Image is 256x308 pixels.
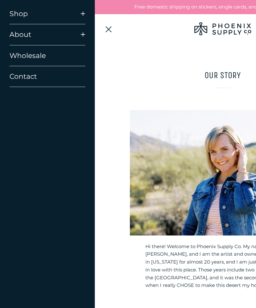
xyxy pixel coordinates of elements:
a: About [5,24,76,45]
a: Wholesale [5,45,90,66]
a: Shop [5,3,76,24]
a: Contact [5,66,90,87]
img: Phoenix Supply Co. [194,22,251,35]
